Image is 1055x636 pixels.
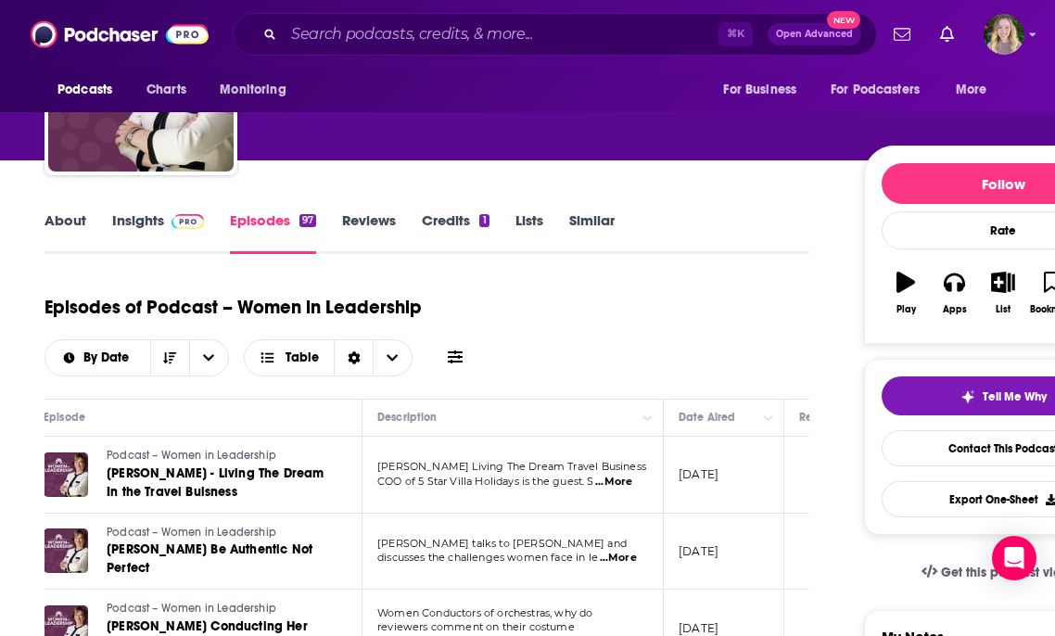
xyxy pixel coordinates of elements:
[679,543,718,559] p: [DATE]
[768,23,861,45] button: Open AdvancedNew
[799,406,833,428] div: Reach
[107,449,276,462] span: Podcast – Women in Leadership
[984,14,1024,55] span: Logged in as lauren19365
[150,340,189,375] button: Sort Direction
[134,72,197,108] a: Charts
[996,304,1011,315] div: List
[377,606,593,619] span: Women Conductors of orchestras, why do
[679,620,718,636] p: [DATE]
[827,11,860,29] span: New
[933,19,961,50] a: Show notifications dropdown
[45,351,150,364] button: open menu
[286,351,319,364] span: Table
[299,214,316,227] div: 97
[107,541,329,578] a: [PERSON_NAME] Be Authentic Not Perfect
[57,77,112,103] span: Podcasts
[83,351,135,364] span: By Date
[377,537,627,550] span: [PERSON_NAME] talks to [PERSON_NAME] and
[979,260,1027,326] button: List
[956,77,987,103] span: More
[595,475,632,490] span: ...More
[107,464,329,502] a: [PERSON_NAME] - Living The Dream In the Travel Buisness
[515,211,543,254] a: Lists
[220,77,286,103] span: Monitoring
[107,601,329,617] a: Podcast – Women in Leadership
[342,211,396,254] a: Reviews
[189,340,228,375] button: open menu
[334,340,373,375] div: Sort Direction
[377,475,594,488] span: COO of 5 Star Villa Holidays is the guest. S
[107,465,324,500] span: [PERSON_NAME] - Living The Dream In the Travel Buisness
[960,389,975,404] img: tell me why sparkle
[943,304,967,315] div: Apps
[377,406,437,428] div: Description
[882,260,930,326] button: Play
[233,13,877,56] div: Search podcasts, credits, & more...
[112,211,204,254] a: InsightsPodchaser Pro
[377,460,646,473] span: [PERSON_NAME] Living The Dream Travel Business
[930,260,978,326] button: Apps
[146,77,186,103] span: Charts
[107,541,312,576] span: [PERSON_NAME] Be Authentic Not Perfect
[679,466,718,482] p: [DATE]
[723,77,796,103] span: For Business
[983,389,1047,404] span: Tell Me Why
[107,525,329,541] a: Podcast – Women in Leadership
[984,14,1024,55] button: Show profile menu
[377,551,598,564] span: discusses the challenges women face in le
[44,406,85,428] div: Episode
[819,72,947,108] button: open menu
[637,407,659,429] button: Column Actions
[479,214,489,227] div: 1
[31,17,209,52] img: Podchaser - Follow, Share and Rate Podcasts
[244,339,413,376] button: Choose View
[992,536,1036,580] div: Open Intercom Messenger
[107,602,276,615] span: Podcast – Women in Leadership
[943,72,1011,108] button: open menu
[207,72,310,108] button: open menu
[172,214,204,229] img: Podchaser Pro
[44,339,229,376] h2: Choose List sort
[230,211,316,254] a: Episodes97
[776,30,853,39] span: Open Advanced
[44,211,86,254] a: About
[422,211,489,254] a: Credits1
[107,526,276,539] span: Podcast – Women in Leadership
[44,72,136,108] button: open menu
[600,551,637,566] span: ...More
[107,448,329,464] a: Podcast – Women in Leadership
[718,22,753,46] span: ⌘ K
[710,72,820,108] button: open menu
[757,407,780,429] button: Column Actions
[44,296,422,319] h1: Episodes of Podcast – Women in Leadership
[284,19,718,49] input: Search podcasts, credits, & more...
[569,211,615,254] a: Similar
[831,77,920,103] span: For Podcasters
[886,19,918,50] a: Show notifications dropdown
[896,304,916,315] div: Play
[679,406,735,428] div: Date Aired
[984,14,1024,55] img: User Profile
